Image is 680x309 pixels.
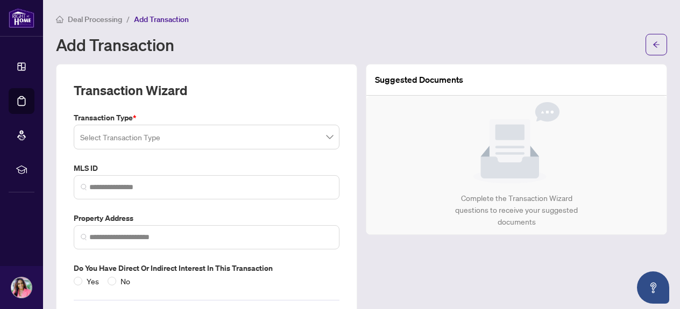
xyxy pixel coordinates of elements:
[81,234,87,240] img: search_icon
[637,271,669,304] button: Open asap
[56,36,174,53] h1: Add Transaction
[74,162,339,174] label: MLS ID
[11,277,32,298] img: Profile Icon
[56,16,63,23] span: home
[653,41,660,48] span: arrow-left
[74,112,339,124] label: Transaction Type
[74,82,187,99] h2: Transaction Wizard
[9,8,34,28] img: logo
[473,102,559,184] img: Null State Icon
[68,15,122,24] span: Deal Processing
[375,73,463,87] article: Suggested Documents
[74,262,339,274] label: Do you have direct or indirect interest in this transaction
[444,192,590,228] div: Complete the Transaction Wizard questions to receive your suggested documents
[116,275,134,287] span: No
[134,15,189,24] span: Add Transaction
[81,184,87,190] img: search_icon
[74,212,339,224] label: Property Address
[82,275,103,287] span: Yes
[126,13,130,25] li: /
